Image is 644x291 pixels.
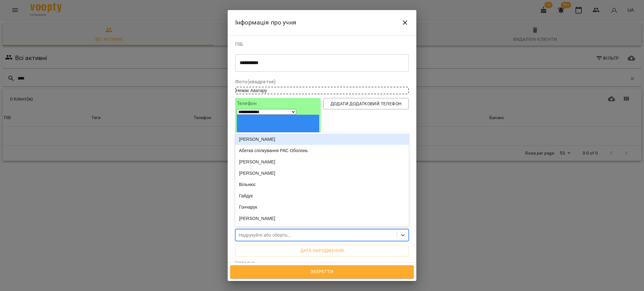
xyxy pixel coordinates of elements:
h6: Інформація про учня [235,18,296,27]
div: [PERSON_NAME] [235,167,409,179]
div: Вільнюс [235,179,409,190]
div: [PERSON_NAME] [235,213,409,224]
label: Фото(квадратне) [235,79,409,84]
div: [PERSON_NAME] [235,156,409,167]
button: Дата народження [235,245,409,256]
button: Зберегти [230,265,414,278]
div: [PERSON_NAME] [235,134,409,145]
button: Додати додатковий телефон [323,98,409,109]
span: Додати додатковий телефон [328,100,404,107]
div: Гайдук [235,190,409,201]
label: Нотатка [235,260,409,265]
span: Дата народження [240,247,404,254]
button: Close [397,15,413,30]
label: Теги [235,222,409,227]
img: Ukraine [237,115,319,170]
div: Гончарук [235,201,409,213]
span: Зберегти [237,268,407,276]
div: Надрукуйте або оберіть... [239,232,291,238]
span: Немає Аватару [236,88,267,93]
label: ПІБ [235,42,409,47]
div: Абетка спілкування РАС Оболонь [235,145,409,156]
label: Телефон [237,101,319,106]
select: Phone number country [237,109,296,115]
div: Емоційний інтелект [235,224,409,235]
